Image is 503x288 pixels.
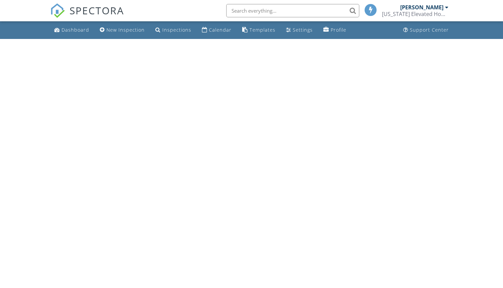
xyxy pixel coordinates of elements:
[70,3,124,17] span: SPECTORA
[153,24,194,36] a: Inspections
[199,24,234,36] a: Calendar
[162,27,191,33] div: Inspections
[401,24,451,36] a: Support Center
[106,27,145,33] div: New Inspection
[400,4,443,11] div: [PERSON_NAME]
[283,24,315,36] a: Settings
[250,27,275,33] div: Templates
[240,24,278,36] a: Templates
[52,24,92,36] a: Dashboard
[50,9,124,23] a: SPECTORA
[209,27,232,33] div: Calendar
[321,24,349,36] a: Company Profile
[293,27,313,33] div: Settings
[410,27,449,33] div: Support Center
[226,4,359,17] input: Search everything...
[382,11,448,17] div: Utah Elevated Home Inspections
[50,3,65,18] img: The Best Home Inspection Software - Spectora
[97,24,147,36] a: New Inspection
[331,27,346,33] div: Profile
[62,27,89,33] div: Dashboard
